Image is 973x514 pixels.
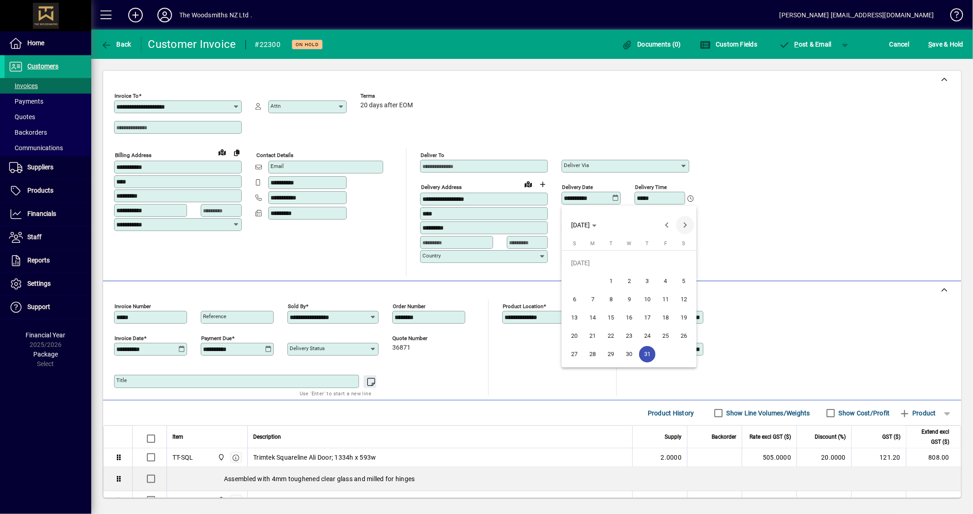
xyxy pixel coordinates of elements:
button: Fri Jul 18 2025 [656,309,675,327]
span: 24 [639,328,656,344]
button: Mon Jul 28 2025 [583,345,602,363]
span: 16 [621,309,637,326]
span: 13 [566,309,583,326]
button: Fri Jul 25 2025 [656,327,675,345]
button: Thu Jul 24 2025 [638,327,656,345]
button: Wed Jul 16 2025 [620,309,638,327]
span: 8 [603,291,619,308]
button: Wed Jul 30 2025 [620,345,638,363]
button: Mon Jul 07 2025 [583,290,602,309]
span: 12 [676,291,692,308]
span: T [609,241,613,247]
span: 2 [621,273,637,289]
button: Mon Jul 21 2025 [583,327,602,345]
span: S [573,241,576,247]
span: F [664,241,667,247]
span: 5 [676,273,692,289]
span: 17 [639,309,656,326]
span: S [682,241,686,247]
button: Sat Jul 26 2025 [675,327,693,345]
span: 22 [603,328,619,344]
button: Tue Jul 15 2025 [602,309,620,327]
span: T [646,241,649,247]
button: Sun Jul 13 2025 [565,309,583,327]
span: 27 [566,346,583,362]
button: Fri Jul 11 2025 [656,290,675,309]
span: 4 [657,273,674,289]
span: 26 [676,328,692,344]
span: 15 [603,309,619,326]
span: 7 [584,291,601,308]
span: 1 [603,273,619,289]
button: Thu Jul 03 2025 [638,272,656,290]
button: Sun Jul 27 2025 [565,345,583,363]
span: 25 [657,328,674,344]
button: Fri Jul 04 2025 [656,272,675,290]
button: Wed Jul 02 2025 [620,272,638,290]
td: [DATE] [565,254,693,272]
span: 28 [584,346,601,362]
button: Tue Jul 08 2025 [602,290,620,309]
span: 30 [621,346,637,362]
span: 9 [621,291,637,308]
button: Tue Jul 01 2025 [602,272,620,290]
button: Mon Jul 14 2025 [583,309,602,327]
span: [DATE] [571,221,590,229]
span: M [590,241,595,247]
span: 10 [639,291,656,308]
span: 18 [657,309,674,326]
button: Tue Jul 22 2025 [602,327,620,345]
button: Sat Jul 19 2025 [675,309,693,327]
button: Thu Jul 17 2025 [638,309,656,327]
span: W [627,241,631,247]
span: 31 [639,346,656,362]
button: Sat Jul 05 2025 [675,272,693,290]
span: 29 [603,346,619,362]
span: 3 [639,273,656,289]
button: Wed Jul 23 2025 [620,327,638,345]
span: 20 [566,328,583,344]
button: Sun Jul 20 2025 [565,327,583,345]
span: 6 [566,291,583,308]
button: Sat Jul 12 2025 [675,290,693,309]
button: Thu Jul 10 2025 [638,290,656,309]
span: 11 [657,291,674,308]
span: 19 [676,309,692,326]
button: Previous month [658,216,676,234]
span: 21 [584,328,601,344]
button: Sun Jul 06 2025 [565,290,583,309]
span: 14 [584,309,601,326]
button: Choose month and year [567,217,600,233]
span: 23 [621,328,637,344]
button: Tue Jul 29 2025 [602,345,620,363]
button: Wed Jul 09 2025 [620,290,638,309]
button: Thu Jul 31 2025 [638,345,656,363]
button: Next month [676,216,694,234]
